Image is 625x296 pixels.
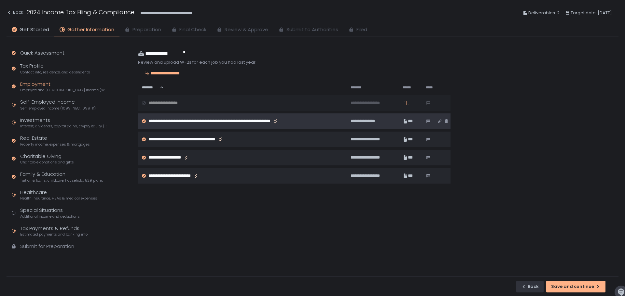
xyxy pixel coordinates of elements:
[20,26,49,33] span: Get Started
[571,9,612,17] span: Target date: [DATE]
[20,124,106,129] span: Interest, dividends, capital gains, crypto, equity (1099s, K-1s)
[27,8,134,17] h1: 2024 Income Tax Filing & Compliance
[516,281,544,292] button: Back
[20,135,90,147] div: Real Estate
[356,26,367,33] span: Filed
[20,196,97,201] span: Health insurance, HSAs & medical expenses
[20,189,97,201] div: Healthcare
[132,26,161,33] span: Preparation
[20,88,106,93] span: Employee and [DEMOGRAPHIC_DATA] income (W-2s)
[20,178,103,183] span: Tuition & loans, childcare, household, 529 plans
[20,171,103,183] div: Family & Education
[521,284,539,290] div: Back
[20,98,96,111] div: Self-Employed Income
[7,8,23,16] div: Back
[528,9,560,17] span: Deliverables: 2
[20,62,90,75] div: Tax Profile
[20,207,80,219] div: Special Situations
[138,59,451,65] div: Review and upload W-2s for each job you had last year.
[225,26,268,33] span: Review & Approve
[179,26,206,33] span: Final Check
[546,281,605,292] button: Save and continue
[20,214,80,219] span: Additional income and deductions
[20,70,90,75] span: Contact info, residence, and dependents
[551,284,601,290] div: Save and continue
[20,160,74,165] span: Charitable donations and gifts
[20,81,106,93] div: Employment
[20,106,96,111] span: Self-employed income (1099-NEC, 1099-K)
[20,49,64,57] div: Quick Assessment
[20,225,88,237] div: Tax Payments & Refunds
[67,26,114,33] span: Gather Information
[20,142,90,147] span: Property income, expenses & mortgages
[286,26,338,33] span: Submit to Authorities
[7,8,23,19] button: Back
[20,117,106,129] div: Investments
[20,232,88,237] span: Estimated payments and banking info
[20,243,74,250] div: Submit for Preparation
[20,153,74,165] div: Charitable Giving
